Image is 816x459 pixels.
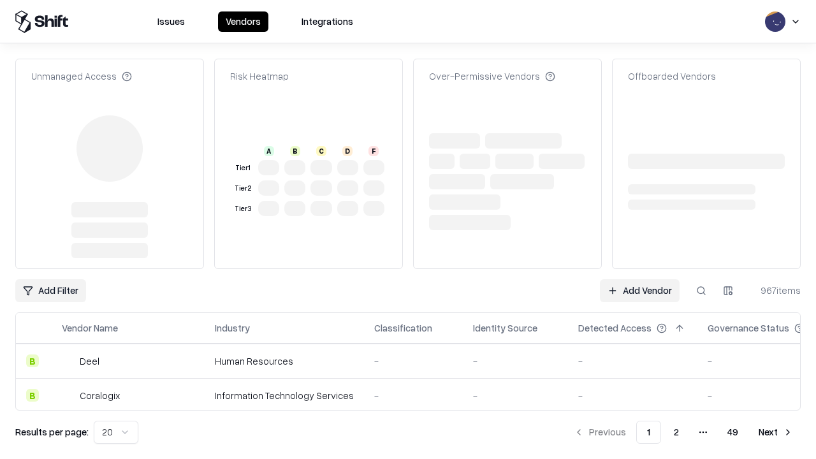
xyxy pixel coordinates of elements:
div: - [473,389,558,402]
div: Identity Source [473,321,537,335]
div: - [473,354,558,368]
div: F [368,146,379,156]
div: - [374,389,453,402]
img: Deel [62,354,75,367]
img: Coralogix [62,389,75,402]
div: Tier 3 [233,203,253,214]
div: Industry [215,321,250,335]
button: 49 [717,421,748,444]
div: - [578,354,687,368]
div: B [290,146,300,156]
div: Deel [80,354,99,368]
button: Issues [150,11,193,32]
div: Over-Permissive Vendors [429,69,555,83]
div: B [26,354,39,367]
div: B [26,389,39,402]
button: 1 [636,421,661,444]
button: Integrations [294,11,361,32]
div: A [264,146,274,156]
nav: pagination [566,421,801,444]
div: Detected Access [578,321,652,335]
div: Tier 1 [233,163,253,173]
div: Information Technology Services [215,389,354,402]
div: Vendor Name [62,321,118,335]
button: 2 [664,421,689,444]
a: Add Vendor [600,279,680,302]
div: Human Resources [215,354,354,368]
div: D [342,146,353,156]
div: Coralogix [80,389,120,402]
button: Next [751,421,801,444]
button: Add Filter [15,279,86,302]
div: Offboarded Vendors [628,69,716,83]
div: 967 items [750,284,801,297]
p: Results per page: [15,425,89,439]
div: - [374,354,453,368]
div: Risk Heatmap [230,69,289,83]
div: Unmanaged Access [31,69,132,83]
div: Classification [374,321,432,335]
div: Tier 2 [233,183,253,194]
div: Governance Status [708,321,789,335]
div: - [578,389,687,402]
button: Vendors [218,11,268,32]
div: C [316,146,326,156]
